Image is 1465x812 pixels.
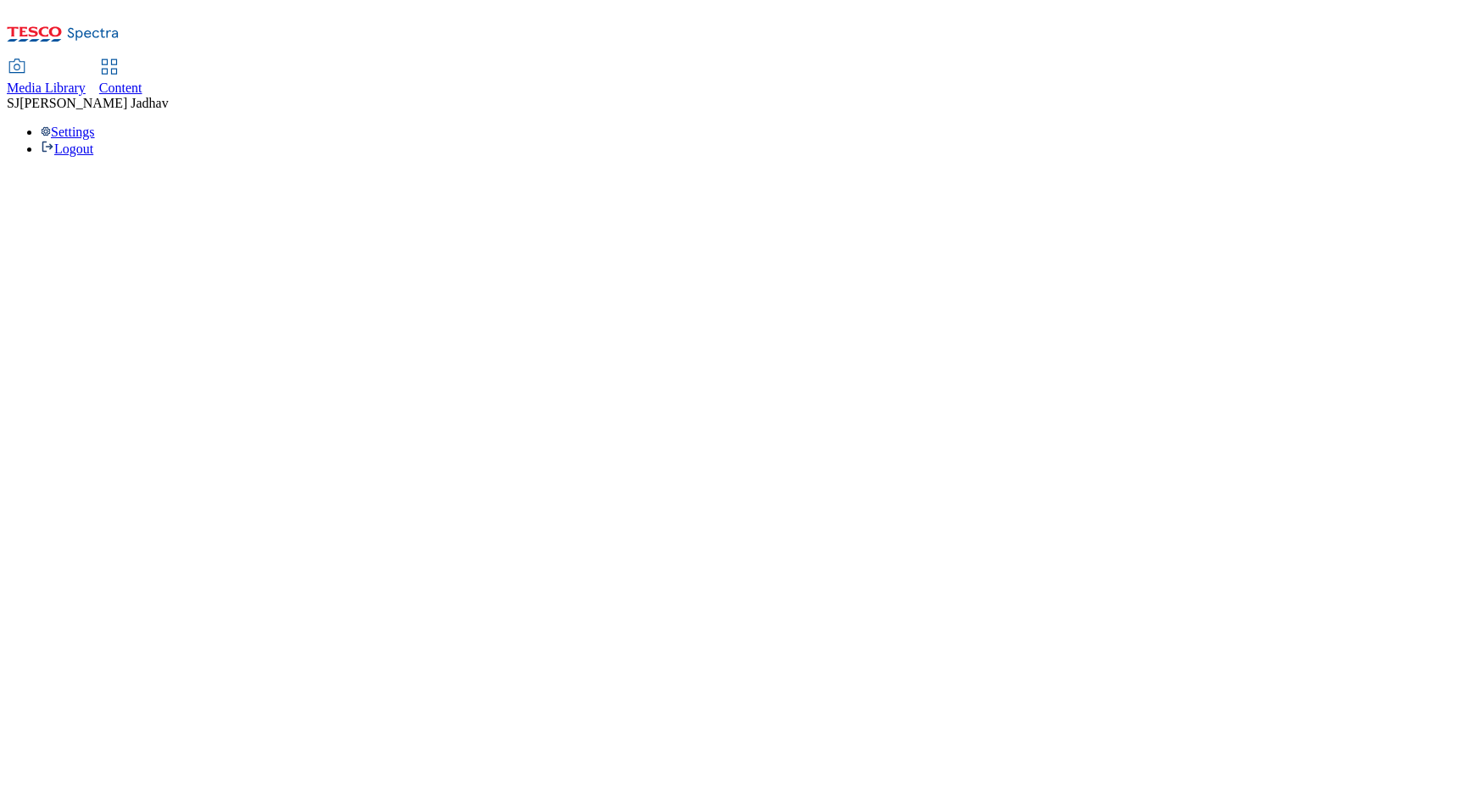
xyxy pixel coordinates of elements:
a: Content [99,60,142,96]
a: Settings [41,125,95,139]
a: Logout [41,142,93,156]
span: [PERSON_NAME] Jadhav [19,96,169,110]
span: Media Library [7,81,86,95]
a: Media Library [7,60,86,96]
span: Content [99,81,142,95]
span: SJ [7,96,19,110]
